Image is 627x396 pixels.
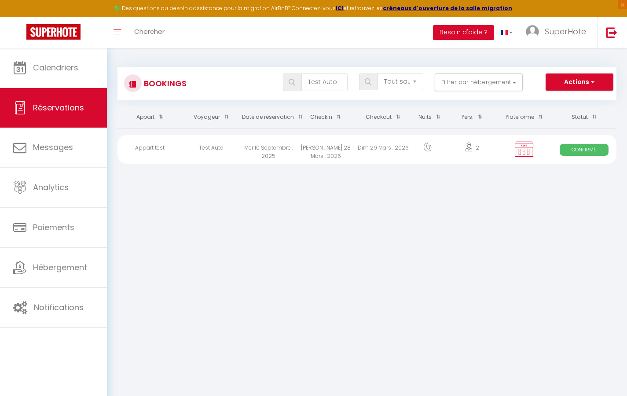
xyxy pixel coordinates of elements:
[182,106,239,128] th: Sort by guest
[26,24,81,40] img: Super Booking
[240,106,297,128] th: Sort by booking date
[435,73,523,91] button: Filtrer par hébergement
[433,25,494,40] button: Besoin d'aide ?
[33,262,87,273] span: Hébergement
[33,142,73,153] span: Messages
[7,4,33,30] button: Ouvrir le widget de chat LiveChat
[33,182,69,193] span: Analytics
[297,106,354,128] th: Sort by checkin
[142,73,187,93] h3: Bookings
[33,62,78,73] span: Calendriers
[552,106,616,128] th: Sort by status
[447,106,496,128] th: Sort by people
[606,27,617,38] img: logout
[33,102,84,113] span: Réservations
[383,4,512,12] a: créneaux d'ouverture de la salle migration
[355,106,412,128] th: Sort by checkout
[519,17,597,48] a: ... SuperHote
[134,27,165,36] span: Chercher
[34,302,84,313] span: Notifications
[545,26,586,37] span: SuperHote
[301,73,347,91] input: Chercher
[117,106,182,128] th: Sort by rentals
[497,106,552,128] th: Sort by channel
[546,73,613,91] button: Actions
[412,106,447,128] th: Sort by nights
[526,25,539,38] img: ...
[128,17,171,48] a: Chercher
[336,4,344,12] a: ICI
[33,222,74,233] span: Paiements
